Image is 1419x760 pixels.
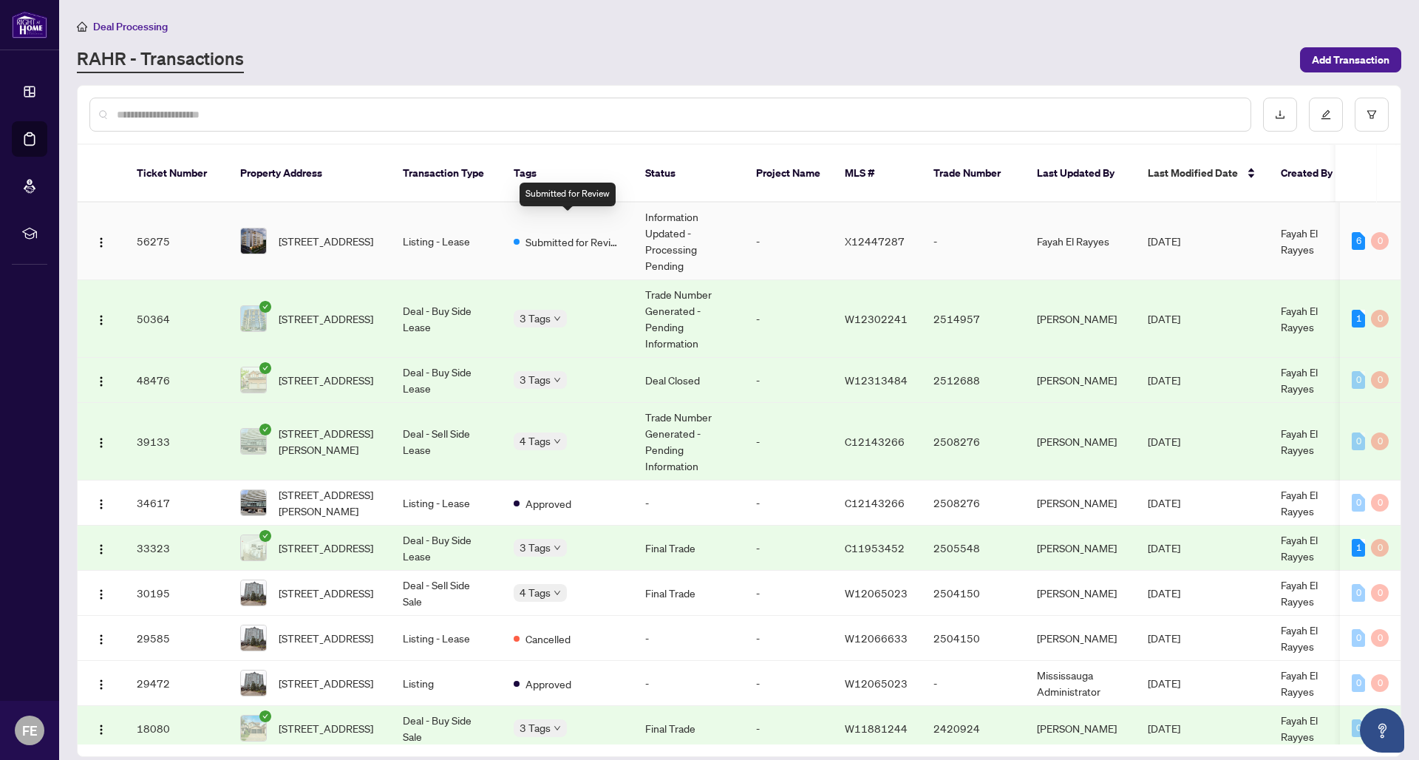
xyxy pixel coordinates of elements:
[520,539,551,556] span: 3 Tags
[744,358,833,403] td: -
[259,362,271,374] span: check-circle
[1281,533,1318,563] span: Fayah El Rayyes
[1281,304,1318,333] span: Fayah El Rayyes
[1148,676,1180,690] span: [DATE]
[95,376,107,387] img: Logo
[1025,526,1136,571] td: [PERSON_NAME]
[554,725,561,732] span: down
[525,495,571,512] span: Approved
[1371,584,1389,602] div: 0
[1281,623,1318,653] span: Fayah El Rayyes
[391,526,502,571] td: Deal - Buy Side Lease
[633,145,744,203] th: Status
[1025,481,1136,526] td: [PERSON_NAME]
[1148,373,1180,387] span: [DATE]
[125,145,228,203] th: Ticket Number
[125,661,228,706] td: 29472
[845,312,908,325] span: W12302241
[744,526,833,571] td: -
[391,481,502,526] td: Listing - Lease
[241,671,266,696] img: thumbnail-img
[241,716,266,741] img: thumbnail-img
[125,706,228,751] td: 18080
[1352,310,1365,328] div: 1
[95,634,107,645] img: Logo
[744,403,833,481] td: -
[1352,432,1365,450] div: 0
[1352,371,1365,389] div: 0
[922,403,1025,481] td: 2508276
[1025,203,1136,280] td: Fayah El Rayyes
[554,589,561,597] span: down
[1148,586,1180,600] span: [DATE]
[922,526,1025,571] td: 2505548
[12,11,47,38] img: logo
[241,490,266,515] img: thumbnail-img
[89,671,113,695] button: Logo
[1309,98,1343,132] button: edit
[125,403,228,481] td: 39133
[922,706,1025,751] td: 2420924
[1148,541,1180,554] span: [DATE]
[1352,629,1365,647] div: 0
[554,376,561,384] span: down
[391,403,502,481] td: Deal - Sell Side Lease
[1352,232,1365,250] div: 6
[1281,713,1318,743] span: Fayah El Rayyes
[1281,578,1318,608] span: Fayah El Rayyes
[89,626,113,650] button: Logo
[1025,358,1136,403] td: [PERSON_NAME]
[633,661,744,706] td: -
[922,358,1025,403] td: 2512688
[744,616,833,661] td: -
[89,307,113,330] button: Logo
[279,233,373,249] span: [STREET_ADDRESS]
[1360,708,1404,753] button: Open asap
[1025,280,1136,358] td: [PERSON_NAME]
[279,540,373,556] span: [STREET_ADDRESS]
[77,21,87,32] span: home
[744,481,833,526] td: -
[525,631,571,647] span: Cancelled
[125,481,228,526] td: 34617
[1281,668,1318,698] span: Fayah El Rayyes
[241,580,266,605] img: thumbnail-img
[1355,98,1389,132] button: filter
[922,203,1025,280] td: -
[391,706,502,751] td: Deal - Buy Side Sale
[279,311,373,327] span: [STREET_ADDRESS]
[279,675,373,691] span: [STREET_ADDRESS]
[1371,371,1389,389] div: 0
[1371,310,1389,328] div: 0
[1263,98,1297,132] button: download
[95,237,107,248] img: Logo
[391,571,502,616] td: Deal - Sell Side Sale
[391,616,502,661] td: Listing - Lease
[77,47,244,73] a: RAHR - Transactions
[95,588,107,600] img: Logo
[1148,722,1180,735] span: [DATE]
[95,498,107,510] img: Logo
[1352,539,1365,557] div: 1
[279,372,373,388] span: [STREET_ADDRESS]
[1025,706,1136,751] td: [PERSON_NAME]
[89,229,113,253] button: Logo
[391,661,502,706] td: Listing
[391,280,502,358] td: Deal - Buy Side Lease
[525,676,571,692] span: Approved
[1352,719,1365,737] div: 0
[125,203,228,280] td: 56275
[89,536,113,560] button: Logo
[554,544,561,552] span: down
[1025,145,1136,203] th: Last Updated By
[633,481,744,526] td: -
[744,706,833,751] td: -
[1367,109,1377,120] span: filter
[1352,494,1365,512] div: 0
[845,722,908,735] span: W11881244
[1148,496,1180,509] span: [DATE]
[1281,226,1318,256] span: Fayah El Rayyes
[1269,145,1358,203] th: Created By
[95,437,107,449] img: Logo
[241,306,266,331] img: thumbnail-img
